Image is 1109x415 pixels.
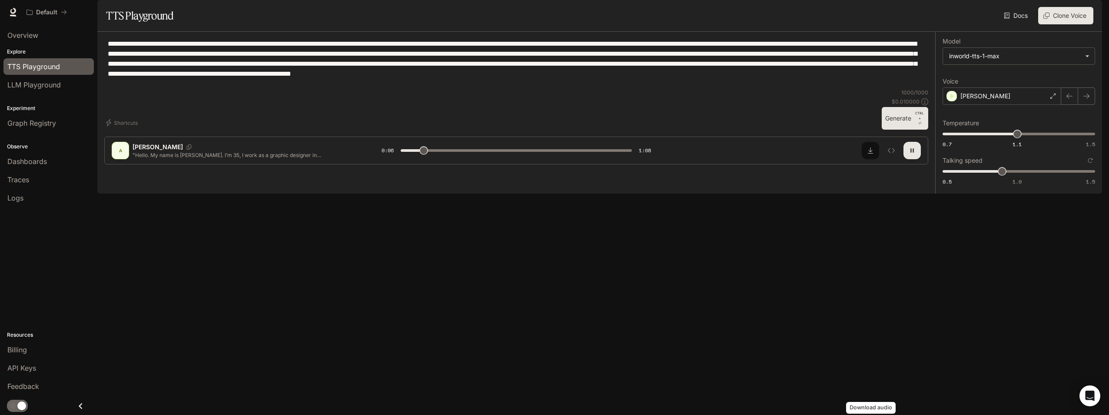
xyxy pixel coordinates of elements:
[949,52,1081,60] div: inworld-tts-1-max
[915,110,925,121] p: CTRL +
[1013,178,1022,185] span: 1.0
[901,89,928,96] p: 1000 / 1000
[382,146,394,155] span: 0:06
[846,402,896,414] div: Download audio
[1002,7,1031,24] a: Docs
[133,143,183,151] p: [PERSON_NAME]
[1013,141,1022,148] span: 1.1
[915,110,925,126] p: ⏎
[1086,141,1095,148] span: 1.5
[960,92,1010,100] p: [PERSON_NAME]
[943,78,958,84] p: Voice
[1086,156,1095,165] button: Reset to default
[882,107,928,130] button: GenerateCTRL +⏎
[892,98,920,105] p: $ 0.010000
[639,146,651,155] span: 1:08
[36,9,57,16] p: Default
[943,120,979,126] p: Temperature
[943,38,960,44] p: Model
[1038,7,1093,24] button: Clone Voice
[943,178,952,185] span: 0.5
[133,151,361,159] p: "Hello. My name is [PERSON_NAME]. I’m 35, I work as a graphic designer in [GEOGRAPHIC_DATA], and ...
[104,116,141,130] button: Shortcuts
[943,157,983,164] p: Talking speed
[943,141,952,148] span: 0.7
[183,144,195,150] button: Copy Voice ID
[1079,385,1100,406] div: Open Intercom Messenger
[943,48,1095,64] div: inworld-tts-1-max
[1086,178,1095,185] span: 1.5
[106,7,173,24] h1: TTS Playground
[23,3,71,21] button: All workspaces
[113,144,127,157] div: A
[883,142,900,159] button: Inspect
[862,142,879,159] button: Download audio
